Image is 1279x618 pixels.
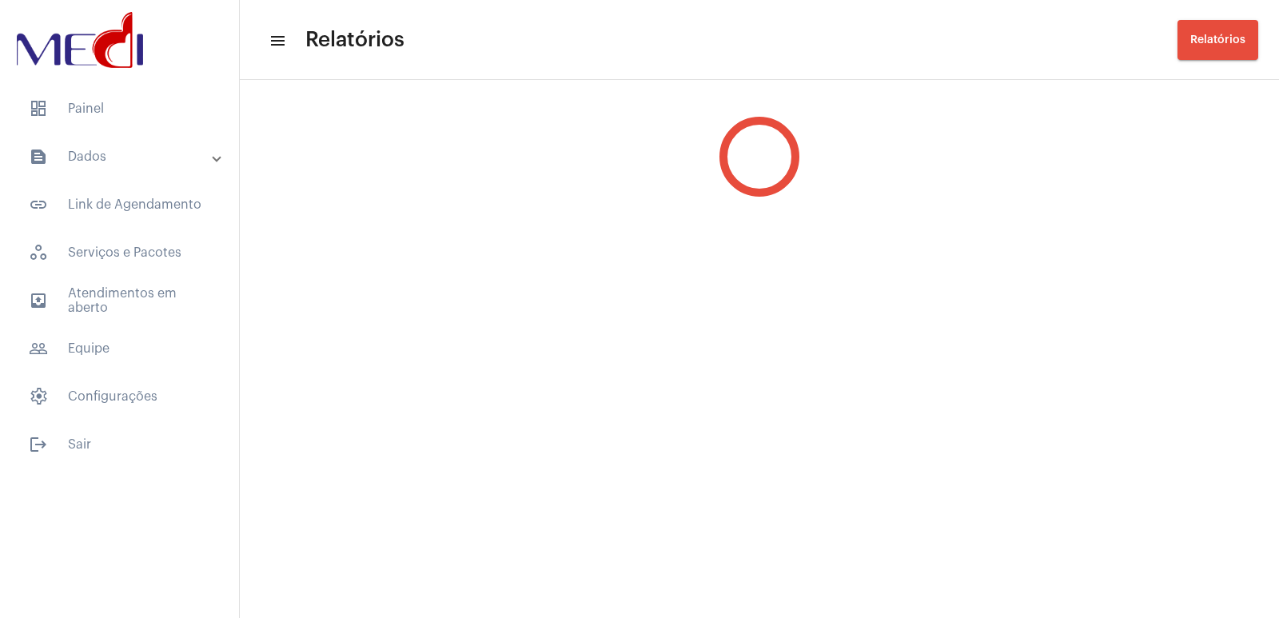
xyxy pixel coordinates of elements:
[29,291,48,310] mat-icon: sidenav icon
[29,99,48,118] span: sidenav icon
[1177,20,1258,60] button: Relatórios
[29,195,48,214] mat-icon: sidenav icon
[13,8,147,72] img: d3a1b5fa-500b-b90f-5a1c-719c20e9830b.png
[269,31,285,50] mat-icon: sidenav icon
[29,435,48,454] mat-icon: sidenav icon
[29,147,213,166] mat-panel-title: Dados
[16,329,223,368] span: Equipe
[29,147,48,166] mat-icon: sidenav icon
[29,243,48,262] span: sidenav icon
[16,185,223,224] span: Link de Agendamento
[16,425,223,464] span: Sair
[10,138,239,176] mat-expansion-panel-header: sidenav iconDados
[16,377,223,416] span: Configurações
[16,90,223,128] span: Painel
[16,233,223,272] span: Serviços e Pacotes
[29,387,48,406] span: sidenav icon
[16,281,223,320] span: Atendimentos em aberto
[305,27,404,53] span: Relatórios
[1190,34,1245,46] span: Relatórios
[29,339,48,358] mat-icon: sidenav icon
